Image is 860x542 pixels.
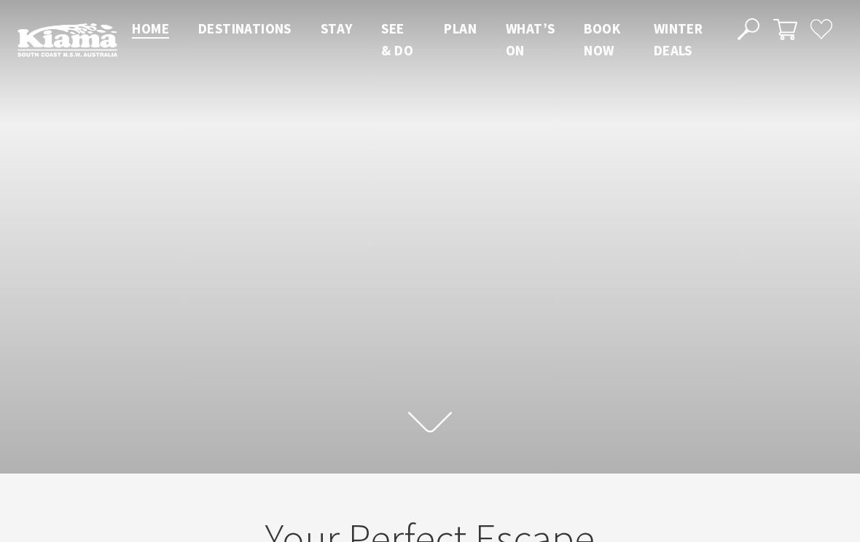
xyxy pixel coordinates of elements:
span: Book now [584,20,620,59]
span: Destinations [198,20,292,37]
span: Stay [321,20,353,37]
span: Home [132,20,169,37]
img: Kiama Logo [17,23,117,57]
span: See & Do [381,20,413,59]
span: Plan [444,20,477,37]
nav: Main Menu [117,17,721,62]
span: What’s On [506,20,555,59]
span: Winter Deals [654,20,703,59]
